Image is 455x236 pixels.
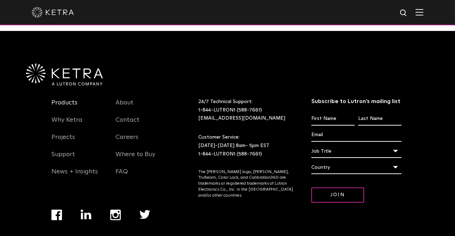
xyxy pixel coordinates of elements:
input: Join [311,187,364,203]
img: linkedin [81,210,92,219]
a: [EMAIL_ADDRESS][DOMAIN_NAME] [198,116,285,121]
img: Hamburger%20Nav.svg [416,9,423,15]
input: First Name [311,112,355,126]
p: 24/7 Technical Support: [198,98,294,123]
a: About [116,99,133,115]
img: search icon [399,9,408,18]
img: facebook [51,210,62,220]
input: Email [311,128,402,142]
img: twitter [139,210,150,219]
div: Country [311,161,402,174]
h3: Subscribe to Lutron’s mailing list [311,98,402,105]
a: Why Ketra [51,116,82,132]
p: Customer Service: [DATE]-[DATE] 8am- 5pm EST [198,133,294,158]
a: Products [51,99,77,115]
div: Navigation Menu [116,98,169,184]
div: Job Title [311,145,402,158]
a: Projects [51,133,75,149]
a: FAQ [116,168,128,184]
div: Navigation Menu [51,98,105,184]
a: Careers [116,133,138,149]
p: The [PERSON_NAME] logo, [PERSON_NAME], TruBeam, Color Lock, and Calibration360 are trademarks or ... [198,169,294,199]
a: Support [51,151,75,167]
img: instagram [110,210,121,220]
a: News + Insights [51,168,98,184]
a: 1-844-LUTRON1 (588-7661) [198,108,262,113]
a: 1-844-LUTRON1 (588-7661) [198,152,262,157]
img: Ketra-aLutronCo_White_RGB [26,64,103,85]
a: Contact [116,116,139,132]
input: Last Name [358,112,401,126]
a: Where to Buy [116,151,155,167]
img: ketra-logo-2019-white [32,7,74,18]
